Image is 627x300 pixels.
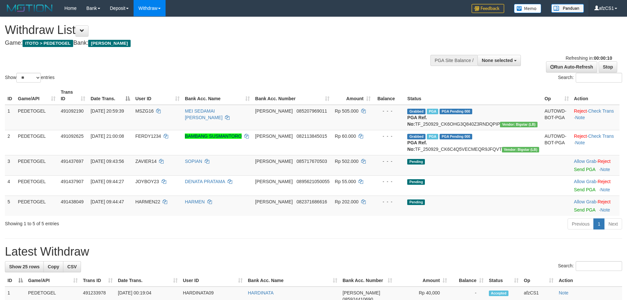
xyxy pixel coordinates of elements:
span: Grabbed [407,109,426,114]
a: Next [604,218,622,229]
a: Note [575,140,585,145]
th: Game/API: activate to sort column ascending [25,275,80,287]
th: Bank Acc. Name: activate to sort column ascending [182,86,252,105]
a: Copy [43,261,63,272]
a: CSV [63,261,81,272]
span: Refreshing in: [566,55,612,61]
td: AUTOWD-BOT-PGA [542,130,571,155]
th: Trans ID: activate to sort column ascending [58,86,88,105]
a: HARDINATA [248,290,274,295]
a: 1 [593,218,604,229]
td: TF_250929_CK6OHG3Q840Z3RNDQPIP [405,105,542,130]
td: 4 [5,175,15,196]
td: PEDETOGEL [15,130,58,155]
div: - - - [376,108,402,114]
span: HARMEN22 [135,199,160,204]
a: Send PGA [574,167,595,172]
label: Show entries [5,73,55,83]
th: Action [571,86,619,105]
a: MEI SEDAMAI [PERSON_NAME] [185,108,222,120]
span: PGA Pending [440,134,472,139]
strong: 00:00:10 [594,55,612,61]
td: TF_250929_CK6C4Q5VECMEQR9JFQVT [405,130,542,155]
span: 491092625 [61,134,84,139]
th: Bank Acc. Number: activate to sort column ascending [252,86,332,105]
th: ID [5,86,15,105]
a: Note [601,167,610,172]
label: Search: [558,73,622,83]
span: Show 25 rows [9,264,40,269]
span: JOYBOY23 [135,179,159,184]
th: Op: activate to sort column ascending [521,275,556,287]
th: Amount: activate to sort column ascending [395,275,450,287]
td: · · [571,105,619,130]
input: Search: [576,261,622,271]
input: Search: [576,73,622,83]
th: Op: activate to sort column ascending [542,86,571,105]
a: Note [559,290,569,295]
a: SOPIAN [185,159,202,164]
td: · · [571,130,619,155]
a: Allow Grab [574,199,596,204]
td: AUTOWD-BOT-PGA [542,105,571,130]
td: · [571,175,619,196]
div: - - - [376,158,402,165]
span: [DATE] 09:43:56 [90,159,124,164]
span: · [574,179,598,184]
a: Reject [598,179,611,184]
span: 491438049 [61,199,84,204]
td: 5 [5,196,15,216]
span: 491092190 [61,108,84,114]
span: MSZG16 [135,108,153,114]
td: 3 [5,155,15,175]
th: Date Trans.: activate to sort column descending [88,86,133,105]
div: - - - [376,133,402,139]
a: Check Trans [588,134,614,139]
a: Reject [598,199,611,204]
span: [PERSON_NAME] [255,108,293,114]
td: PEDETOGEL [15,196,58,216]
span: 491437697 [61,159,84,164]
span: Copy [48,264,59,269]
th: Amount: activate to sort column ascending [332,86,373,105]
a: Check Trans [588,108,614,114]
b: PGA Ref. No: [407,115,427,127]
a: Note [601,187,610,192]
span: Accepted [489,291,508,296]
a: Previous [568,218,594,229]
span: [PERSON_NAME] [343,290,380,295]
span: [PERSON_NAME] [255,179,293,184]
span: ZAVIER14 [135,159,156,164]
span: [DATE] 09:44:47 [90,199,124,204]
span: Pending [407,159,425,165]
a: Send PGA [574,187,595,192]
span: · [574,159,598,164]
span: Copy 082113845015 to clipboard [297,134,327,139]
a: HARMEN [185,199,205,204]
td: · [571,196,619,216]
span: Rp 502.000 [335,159,358,164]
span: 491437907 [61,179,84,184]
th: Date Trans.: activate to sort column ascending [115,275,180,287]
span: Grabbed [407,134,426,139]
th: User ID: activate to sort column ascending [133,86,182,105]
td: · [571,155,619,175]
span: Copy 085207969011 to clipboard [297,108,327,114]
select: Showentries [16,73,41,83]
span: Rp 60.000 [335,134,356,139]
th: User ID: activate to sort column ascending [180,275,245,287]
span: FERDY1234 [135,134,161,139]
span: [DATE] 09:44:27 [90,179,124,184]
img: Feedback.jpg [472,4,504,13]
span: None selected [482,58,513,63]
a: Stop [599,61,617,72]
div: - - - [376,178,402,185]
th: Bank Acc. Number: activate to sort column ascending [340,275,395,287]
h4: Game: Bank: [5,40,411,46]
span: Rp 505.000 [335,108,358,114]
span: [PERSON_NAME] [88,40,130,47]
div: - - - [376,198,402,205]
a: Note [601,207,610,213]
span: Pending [407,179,425,185]
td: 2 [5,130,15,155]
